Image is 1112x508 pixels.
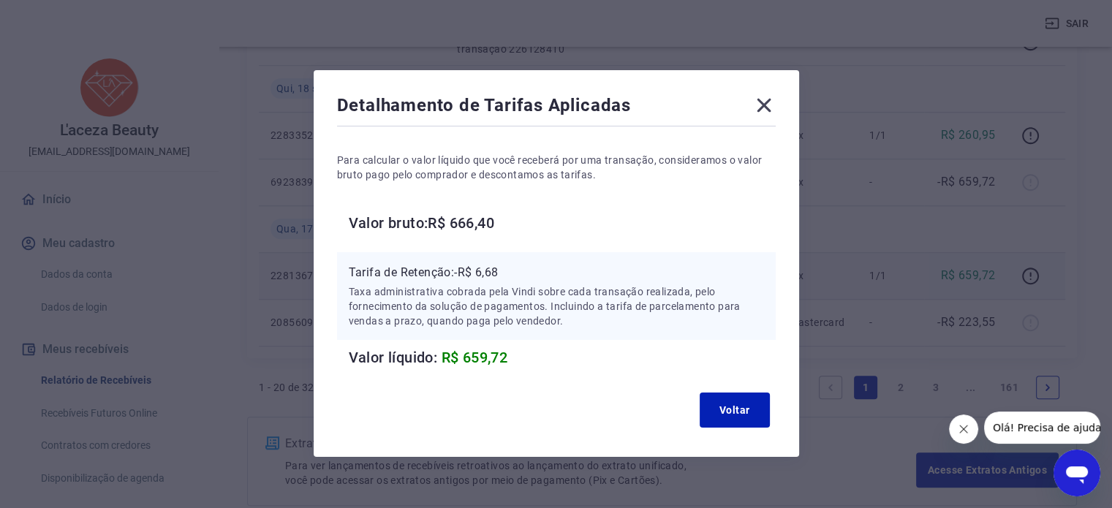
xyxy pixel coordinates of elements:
iframe: Mensagem da empresa [984,412,1100,444]
p: Tarifa de Retenção: -R$ 6,68 [349,264,764,281]
p: Taxa administrativa cobrada pela Vindi sobre cada transação realizada, pelo fornecimento da soluç... [349,284,764,328]
span: R$ 659,72 [442,349,508,366]
div: Detalhamento de Tarifas Aplicadas [337,94,776,123]
h6: Valor bruto: R$ 666,40 [349,211,776,235]
span: Olá! Precisa de ajuda? [9,10,123,22]
iframe: Fechar mensagem [949,414,978,444]
button: Voltar [700,393,770,428]
h6: Valor líquido: [349,346,776,369]
iframe: Botão para abrir a janela de mensagens [1054,450,1100,496]
p: Para calcular o valor líquido que você receberá por uma transação, consideramos o valor bruto pag... [337,153,776,182]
